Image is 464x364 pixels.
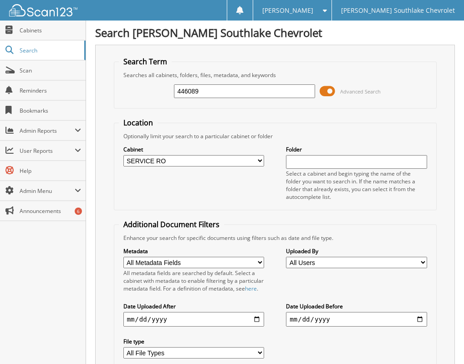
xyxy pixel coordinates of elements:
[119,132,432,140] div: Optionally limit your search to a particular cabinet or folder
[20,147,75,155] span: User Reports
[340,88,381,95] span: Advanced Search
[123,269,264,292] div: All metadata fields are searched by default. Select a cabinet with metadata to enable filtering b...
[341,8,455,13] span: [PERSON_NAME] Southlake Chevrolet
[20,26,81,34] span: Cabinets
[20,127,75,135] span: Admin Reports
[286,146,427,153] label: Folder
[286,170,427,201] div: Select a cabinet and begin typing the name of the folder you want to search in. If the name match...
[119,234,432,242] div: Enhance your search for specific documents using filters such as date and file type.
[20,67,81,74] span: Scan
[119,118,158,128] legend: Location
[245,285,257,292] a: here
[119,57,172,67] legend: Search Term
[123,302,264,310] label: Date Uploaded After
[123,146,264,153] label: Cabinet
[123,312,264,327] input: start
[119,71,432,79] div: Searches all cabinets, folders, files, metadata, and keywords
[286,312,427,327] input: end
[20,207,81,215] span: Announcements
[123,338,264,345] label: File type
[262,8,313,13] span: [PERSON_NAME]
[119,219,224,229] legend: Additional Document Filters
[9,4,77,16] img: scan123-logo-white.svg
[123,247,264,255] label: Metadata
[286,302,427,310] label: Date Uploaded Before
[286,247,427,255] label: Uploaded By
[20,167,81,175] span: Help
[20,187,75,195] span: Admin Menu
[95,25,455,40] h1: Search [PERSON_NAME] Southlake Chevrolet
[20,47,80,54] span: Search
[20,87,81,94] span: Reminders
[75,208,82,215] div: 6
[20,107,81,114] span: Bookmarks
